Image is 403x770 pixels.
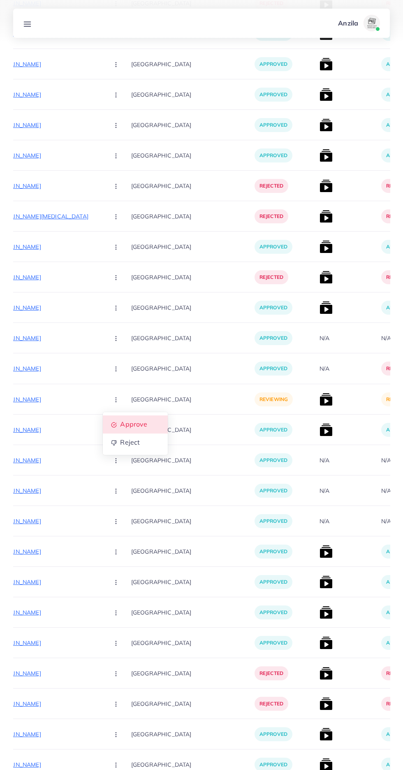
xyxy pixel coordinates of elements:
[320,58,333,71] img: list product video
[320,545,333,558] img: list product video
[131,329,255,347] p: [GEOGRAPHIC_DATA]
[255,301,292,315] p: approved
[381,456,391,464] div: N/A
[255,453,292,467] p: approved
[320,88,333,101] img: list product video
[255,270,288,284] p: rejected
[255,148,292,162] p: approved
[320,334,329,342] div: N/A
[320,728,333,741] img: list product video
[255,575,292,589] p: approved
[255,392,293,406] p: reviewing
[338,18,358,28] p: Anzila
[131,237,255,256] p: [GEOGRAPHIC_DATA]
[381,334,391,342] div: N/A
[131,207,255,225] p: [GEOGRAPHIC_DATA]
[131,694,255,713] p: [GEOGRAPHIC_DATA]
[131,664,255,682] p: [GEOGRAPHIC_DATA]
[131,633,255,652] p: [GEOGRAPHIC_DATA]
[320,179,333,192] img: list product video
[131,481,255,500] p: [GEOGRAPHIC_DATA]
[320,423,333,436] img: list product video
[131,268,255,286] p: [GEOGRAPHIC_DATA]
[120,420,147,429] span: Approve
[131,420,255,439] p: [GEOGRAPHIC_DATA]
[320,487,329,495] div: N/A
[131,390,255,408] p: [GEOGRAPHIC_DATA]
[320,271,333,284] img: list product video
[255,636,292,650] p: approved
[131,176,255,195] p: [GEOGRAPHIC_DATA]
[320,517,329,525] div: N/A
[320,210,333,223] img: list product video
[131,116,255,134] p: [GEOGRAPHIC_DATA]
[320,240,333,253] img: list product video
[320,456,329,464] div: N/A
[255,240,292,254] p: approved
[120,438,140,447] span: Reject
[381,487,391,495] div: N/A
[131,573,255,591] p: [GEOGRAPHIC_DATA]
[131,542,255,561] p: [GEOGRAPHIC_DATA]
[255,331,292,345] p: approved
[255,57,292,71] p: approved
[334,15,383,31] a: Anzilaavatar
[381,517,391,525] div: N/A
[255,484,292,498] p: approved
[255,179,288,193] p: rejected
[131,725,255,743] p: [GEOGRAPHIC_DATA]
[131,85,255,104] p: [GEOGRAPHIC_DATA]
[255,118,292,132] p: approved
[131,359,255,378] p: [GEOGRAPHIC_DATA]
[320,697,333,710] img: list product video
[320,118,333,132] img: list product video
[255,605,292,619] p: approved
[320,149,333,162] img: list product video
[131,298,255,317] p: [GEOGRAPHIC_DATA]
[320,393,333,406] img: list product video
[255,209,288,223] p: rejected
[320,301,333,314] img: list product video
[320,667,333,680] img: list product video
[255,697,288,711] p: rejected
[320,606,333,619] img: list product video
[255,88,292,102] p: approved
[131,603,255,622] p: [GEOGRAPHIC_DATA]
[131,146,255,165] p: [GEOGRAPHIC_DATA]
[255,666,288,680] p: rejected
[255,545,292,559] p: approved
[131,512,255,530] p: [GEOGRAPHIC_DATA]
[255,727,292,741] p: approved
[320,636,333,649] img: list product video
[320,364,329,373] div: N/A
[364,15,380,31] img: avatar
[131,451,255,469] p: [GEOGRAPHIC_DATA]
[255,423,292,437] p: approved
[255,362,292,376] p: approved
[320,575,333,589] img: list product video
[255,514,292,528] p: approved
[131,55,255,73] p: [GEOGRAPHIC_DATA]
